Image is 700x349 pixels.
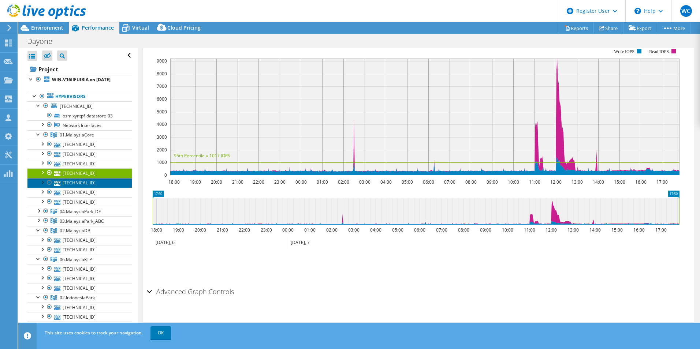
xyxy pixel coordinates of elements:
[24,37,64,45] h1: Dayone
[27,75,132,85] a: WIN-V16IIFUIBIA on [DATE]
[316,179,328,185] text: 01:00
[27,168,132,178] a: [TECHNICAL_ID]
[550,179,561,185] text: 12:00
[52,76,111,83] b: WIN-V16IIFUIBIA on [DATE]
[392,227,403,233] text: 05:00
[168,179,179,185] text: 18:00
[507,179,519,185] text: 10:00
[370,227,381,233] text: 04:00
[211,179,222,185] text: 20:00
[27,140,132,149] a: [TECHNICAL_ID]
[60,228,90,234] span: 02.MalaysiaDB
[60,218,104,224] span: 03.MalaysiaPark_ABC
[27,255,132,264] a: 06.MalaysiaKTP
[27,178,132,188] a: [TECHNICAL_ID]
[150,326,171,339] a: OK
[529,179,540,185] text: 11:00
[326,227,337,233] text: 02:00
[27,284,132,293] a: [TECHNICAL_ID]
[414,227,425,233] text: 06:00
[649,49,669,54] text: Read IOPS
[633,227,644,233] text: 16:00
[27,312,132,322] a: [TECHNICAL_ID]
[27,101,132,111] a: [TECHNICAL_ID]
[260,227,272,233] text: 23:00
[27,159,132,168] a: [TECHNICAL_ID]
[27,111,132,120] a: osmlxyntpf-datastore-03
[27,207,132,216] a: 04.MalaysiaPark_DE
[27,120,132,130] a: Network Interfaces
[465,179,476,185] text: 08:00
[60,294,95,301] span: 02.IndonesiaPark
[657,22,691,34] a: More
[295,179,306,185] text: 00:00
[571,179,582,185] text: 13:00
[150,227,162,233] text: 18:00
[216,227,228,233] text: 21:00
[27,63,132,75] a: Project
[274,179,285,185] text: 23:00
[348,227,359,233] text: 03:00
[635,179,646,185] text: 16:00
[634,8,641,14] svg: \n
[27,226,132,236] a: 02.MalaysiaDB
[194,227,206,233] text: 20:00
[567,227,578,233] text: 13:00
[174,153,230,159] text: 95th Percentile = 1017 IOPS
[611,227,622,233] text: 15:00
[27,149,132,159] a: [TECHNICAL_ID]
[157,147,167,153] text: 2000
[422,179,434,185] text: 06:00
[502,227,513,233] text: 10:00
[656,179,667,185] text: 17:00
[304,227,315,233] text: 01:00
[157,159,167,165] text: 1000
[545,227,556,233] text: 12:00
[359,179,370,185] text: 03:00
[623,22,657,34] a: Export
[27,197,132,207] a: [TECHNICAL_ID]
[164,172,167,178] text: 0
[238,227,250,233] text: 22:00
[444,179,455,185] text: 07:00
[82,24,114,31] span: Performance
[524,227,535,233] text: 11:00
[480,227,491,233] text: 09:00
[232,179,243,185] text: 21:00
[614,179,625,185] text: 15:00
[436,227,447,233] text: 07:00
[157,58,167,64] text: 9000
[486,179,498,185] text: 09:00
[27,92,132,101] a: Hypervisors
[592,179,604,185] text: 14:00
[60,256,92,263] span: 06.MalaysiaKTP
[60,209,101,215] span: 04.MalaysiaPark_DE
[27,274,132,283] a: [TECHNICAL_ID]
[45,330,143,336] span: This site uses cookies to track your navigation.
[157,71,167,77] text: 8000
[27,188,132,197] a: [TECHNICAL_ID]
[157,121,167,127] text: 4000
[31,24,63,31] span: Environment
[60,132,94,138] span: 01.MalaysiaCore
[27,130,132,140] a: 01.MalaysiaCore
[380,179,391,185] text: 04:00
[680,5,692,17] span: WC
[614,49,634,54] text: Write IOPS
[27,303,132,312] a: [TECHNICAL_ID]
[655,227,666,233] text: 17:00
[167,24,201,31] span: Cloud Pricing
[27,264,132,274] a: [TECHNICAL_ID]
[147,284,234,299] h2: Advanced Graph Controls
[253,179,264,185] text: 22:00
[157,96,167,102] text: 6000
[60,103,93,109] span: [TECHNICAL_ID]
[282,227,293,233] text: 00:00
[559,22,594,34] a: Reports
[27,322,132,331] a: [TECHNICAL_ID]
[593,22,623,34] a: Share
[157,134,167,140] text: 3000
[27,236,132,245] a: [TECHNICAL_ID]
[27,293,132,303] a: 02.IndonesiaPark
[157,83,167,89] text: 7000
